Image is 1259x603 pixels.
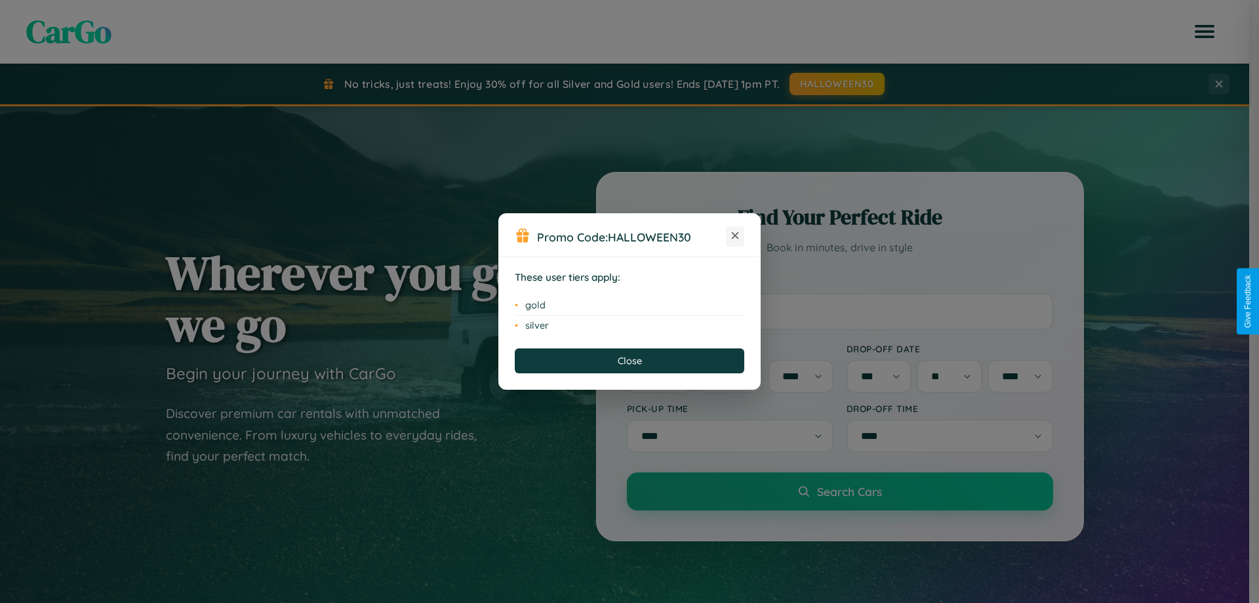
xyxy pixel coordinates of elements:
[608,230,691,244] b: HALLOWEEN30
[515,316,744,335] li: silver
[515,295,744,316] li: gold
[515,348,744,373] button: Close
[515,271,620,283] strong: These user tiers apply:
[537,230,726,244] h3: Promo Code:
[1243,275,1252,328] div: Give Feedback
